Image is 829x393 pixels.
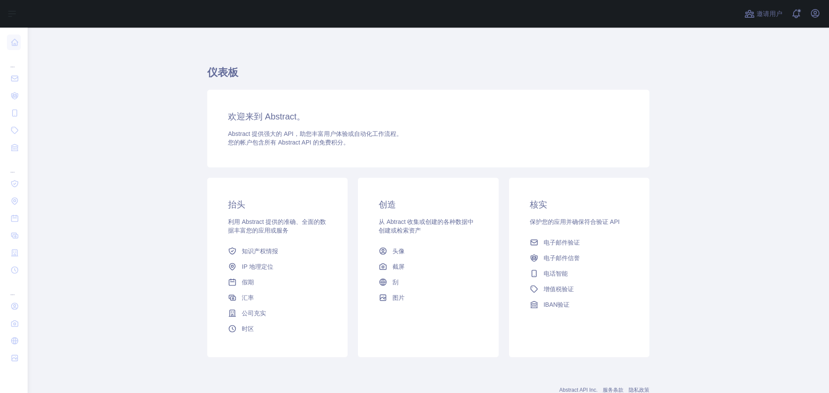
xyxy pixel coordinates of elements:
a: 服务条款 [603,387,623,393]
font: Abstract 提供强大的 API，助您丰富用户体验或自动化工作流程。 [228,130,402,137]
div: ... [7,157,21,174]
a: 汇率 [225,290,330,305]
font: 截屏 [392,263,405,270]
font: 仪表板 [207,66,238,78]
font: 免费积分。 [319,139,349,146]
a: 电子邮件验证 [526,235,632,250]
a: 电话智能 [526,266,632,281]
font: 公司充实 [242,310,266,317]
font: 知识产权情报 [242,248,278,255]
a: IP 地理定位 [225,259,330,274]
font: 刮 [392,279,399,286]
font: 头像 [392,248,405,255]
a: 知识产权情报 [225,243,330,259]
font: 保护您的应用并确保符合验证 API [530,218,620,225]
font: 从 Abtract 收集或创建的各种数据中创建或检索资产 [379,218,474,234]
font: 您的帐户包含 [228,139,264,146]
font: 时区 [242,325,254,332]
font: 电话智能 [544,270,568,277]
font: 邀请用户 [756,10,782,17]
a: 刮 [375,274,481,290]
font: 假期 [242,279,254,286]
font: 汇率 [242,294,254,301]
font: 核实 [530,200,547,209]
a: 假期 [225,274,330,290]
a: 公司充实 [225,305,330,321]
button: 邀请用户 [743,7,784,21]
a: 图片 [375,290,481,305]
div: ... [7,52,21,69]
a: 增值税验证 [526,281,632,297]
font: 图片 [392,294,405,301]
font: IBAN验证 [544,301,570,308]
a: 时区 [225,321,330,336]
a: IBAN验证 [526,297,632,312]
a: 隐私政策 [629,387,649,393]
a: 电子邮件信誉 [526,250,632,266]
font: 电子邮件信誉 [544,255,580,261]
a: Abstract API Inc. [559,387,598,393]
font: 利用 Abstract 提供的准确、全面的数据丰富您的应用或服务 [228,218,326,234]
a: 头像 [375,243,481,259]
a: 截屏 [375,259,481,274]
font: 增值税验证 [544,286,574,292]
font: 欢迎来到 Abstract。 [228,112,305,121]
font: 创造 [379,200,396,209]
div: ... [7,280,21,297]
font: IP 地理定位 [242,263,273,270]
font: 电子邮件验证 [544,239,580,246]
font: 抬头 [228,200,245,209]
font: 所有 Abstract API 的 [264,139,319,146]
